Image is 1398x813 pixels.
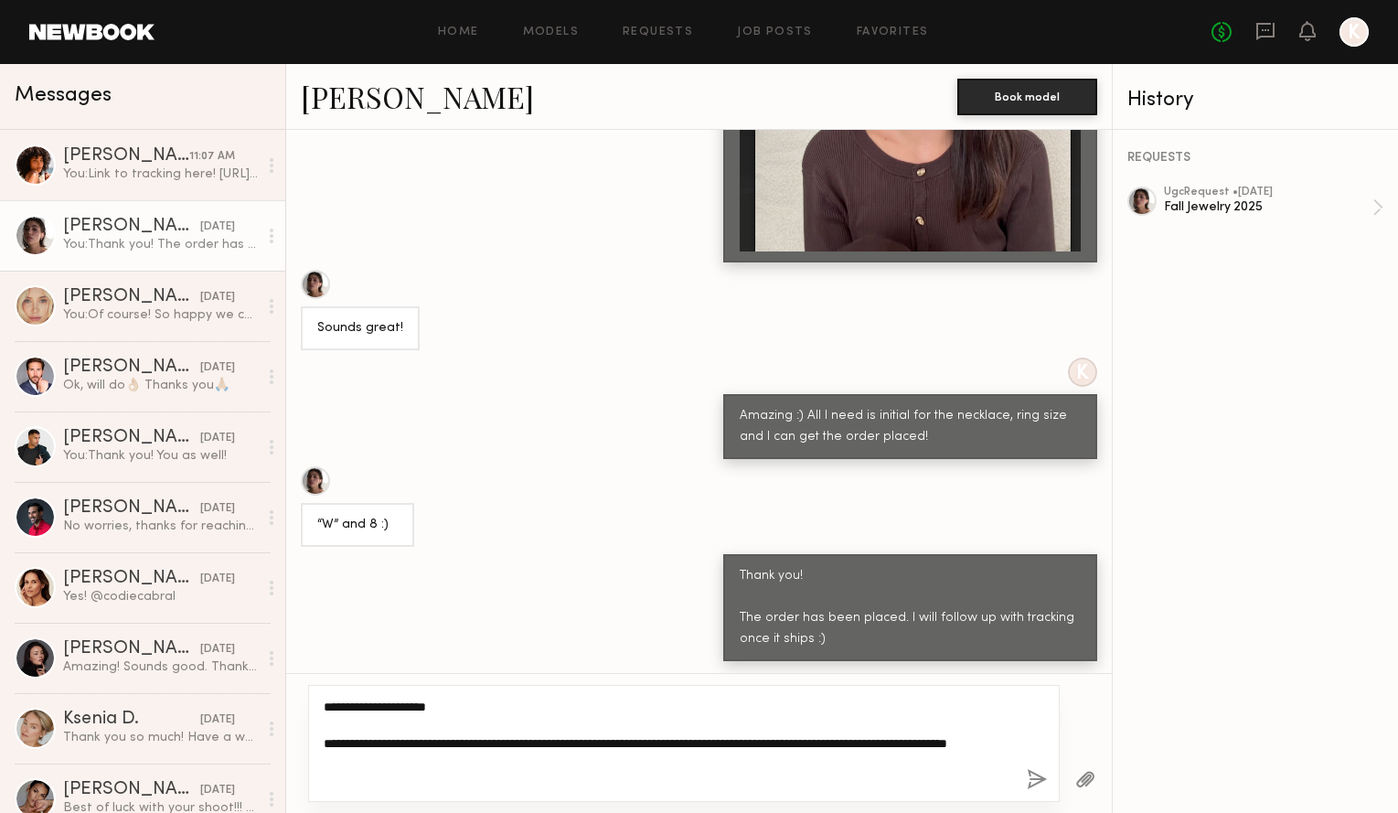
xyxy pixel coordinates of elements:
div: Thank you! The order has been placed. I will follow up with tracking once it ships :) [740,566,1081,650]
div: [PERSON_NAME] [63,570,200,588]
div: REQUESTS [1127,152,1383,165]
div: Yes! @codiecabral [63,588,258,605]
div: [DATE] [200,782,235,799]
div: ugc Request • [DATE] [1164,187,1372,198]
div: [DATE] [200,430,235,447]
a: ugcRequest •[DATE]Fall Jewelry 2025 [1164,187,1383,229]
div: [DATE] [200,500,235,518]
a: Job Posts [737,27,813,38]
div: No worries, thanks for reaching out [PERSON_NAME] [63,518,258,535]
div: You: Thank you! You as well! [63,447,258,465]
div: [DATE] [200,571,235,588]
button: Book model [957,79,1097,115]
div: [PERSON_NAME] [63,288,200,306]
div: You: Link to tracking here! [URL][DOMAIN_NAME] [63,166,258,183]
span: Messages [15,85,112,106]
div: Fall Jewelry 2025 [1164,198,1372,216]
div: History [1127,90,1383,111]
div: [DATE] [200,289,235,306]
div: [DATE] [200,219,235,236]
div: You: Of course! So happy we could get this project completed & will reach out again soon for some... [63,306,258,324]
div: [PERSON_NAME] [63,429,200,447]
div: [DATE] [200,359,235,377]
div: [PERSON_NAME] [63,218,200,236]
div: [PERSON_NAME] [63,640,200,658]
a: Home [438,27,479,38]
div: “W” and 8 :) [317,515,398,536]
a: [PERSON_NAME] [301,77,534,116]
div: 11:07 AM [189,148,235,166]
div: [DATE] [200,711,235,729]
div: [DATE] [200,641,235,658]
div: Amazing! Sounds good. Thank you [63,658,258,676]
div: You: Thank you! The order has been placed. I will follow up with tracking once it ships :) [63,236,258,253]
div: [PERSON_NAME] [63,358,200,377]
a: Models [523,27,579,38]
a: Book model [957,88,1097,103]
div: [PERSON_NAME] [63,147,189,166]
div: [PERSON_NAME] [63,781,200,799]
a: K [1339,17,1369,47]
div: Ksenia D. [63,711,200,729]
a: Favorites [857,27,929,38]
div: Amazing :) All I need is initial for the necklace, ring size and I can get the order placed! [740,406,1081,448]
a: Requests [623,27,693,38]
div: Ok, will do👌🏼 Thanks you🙏🏼 [63,377,258,394]
div: [PERSON_NAME] [63,499,200,518]
div: Sounds great! [317,318,403,339]
div: Thank you so much! Have a wonderful day! [63,729,258,746]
